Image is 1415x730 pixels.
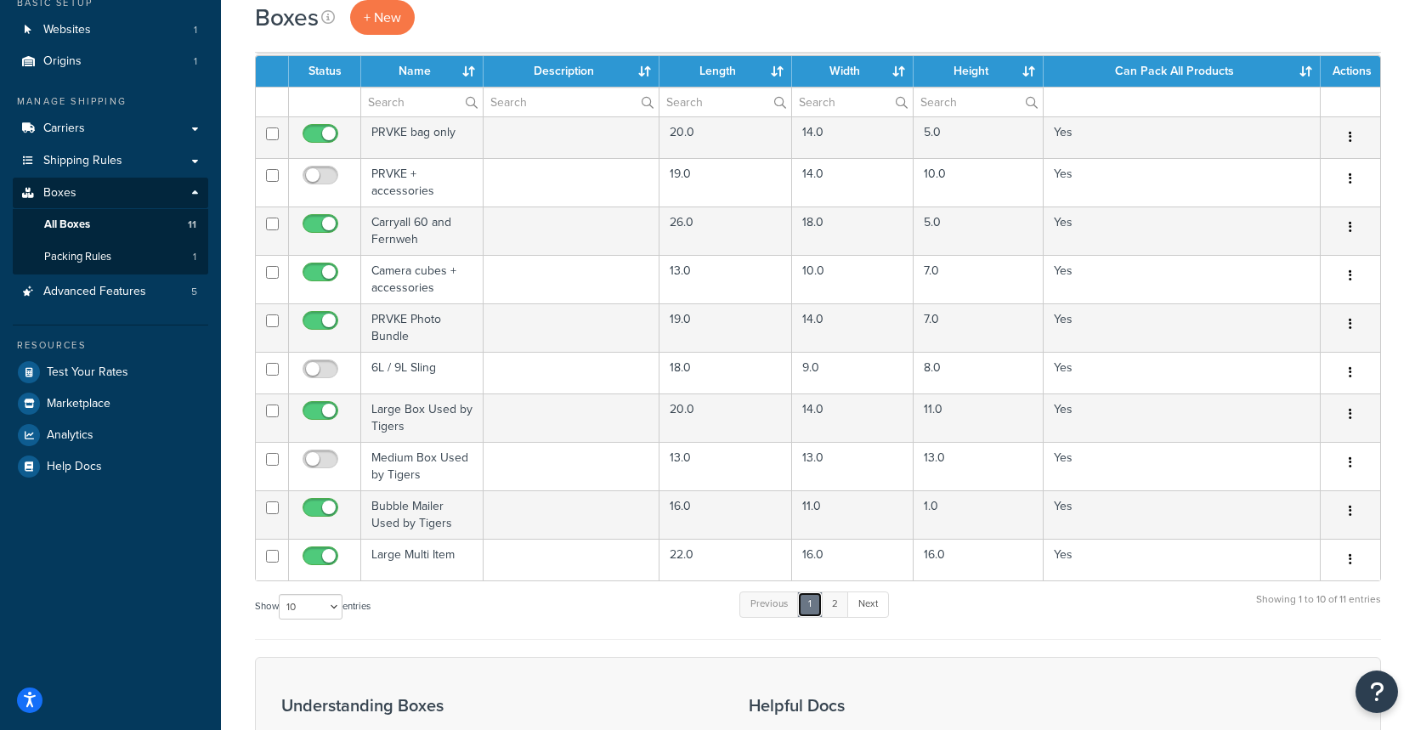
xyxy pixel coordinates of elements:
td: 10.0 [914,158,1044,207]
a: Packing Rules 1 [13,241,208,273]
th: Width : activate to sort column ascending [792,56,914,87]
span: Help Docs [47,460,102,474]
td: Yes [1044,539,1321,580]
span: Carriers [43,122,85,136]
td: PRVKE + accessories [361,158,484,207]
td: 14.0 [792,303,914,352]
td: 19.0 [659,158,792,207]
td: 22.0 [659,539,792,580]
td: Yes [1044,116,1321,158]
a: Websites 1 [13,14,208,46]
label: Show entries [255,594,371,620]
input: Search [659,88,791,116]
td: Camera cubes + accessories [361,255,484,303]
span: 5 [191,285,197,299]
span: Origins [43,54,82,69]
td: Yes [1044,255,1321,303]
td: 18.0 [659,352,792,393]
td: Yes [1044,490,1321,539]
span: Websites [43,23,91,37]
a: Next [847,591,889,617]
a: 1 [797,591,823,617]
li: Boxes [13,178,208,274]
li: Packing Rules [13,241,208,273]
li: All Boxes [13,209,208,241]
li: Shipping Rules [13,145,208,177]
td: Large Box Used by Tigers [361,393,484,442]
input: Search [484,88,659,116]
td: 1.0 [914,490,1044,539]
span: 1 [194,54,197,69]
td: Carryall 60 and Fernweh [361,207,484,255]
td: 13.0 [659,255,792,303]
td: 18.0 [792,207,914,255]
td: 8.0 [914,352,1044,393]
td: 14.0 [792,393,914,442]
td: 11.0 [914,393,1044,442]
a: Marketplace [13,388,208,419]
th: Actions [1321,56,1380,87]
td: 10.0 [792,255,914,303]
td: 7.0 [914,255,1044,303]
th: Description : activate to sort column ascending [484,56,659,87]
td: Yes [1044,393,1321,442]
td: 14.0 [792,116,914,158]
a: Previous [739,591,799,617]
a: Help Docs [13,451,208,482]
th: Length : activate to sort column ascending [659,56,792,87]
h3: Understanding Boxes [281,696,706,715]
td: 13.0 [792,442,914,490]
input: Search [361,88,483,116]
a: Advanced Features 5 [13,276,208,308]
button: Open Resource Center [1356,671,1398,713]
td: 5.0 [914,116,1044,158]
span: + New [364,8,401,27]
h3: Helpful Docs [749,696,1016,715]
td: 5.0 [914,207,1044,255]
a: Boxes [13,178,208,209]
select: Showentries [279,594,342,620]
th: Name : activate to sort column ascending [361,56,484,87]
td: Yes [1044,442,1321,490]
span: All Boxes [44,218,90,232]
td: Yes [1044,207,1321,255]
td: 6L / 9L Sling [361,352,484,393]
li: Test Your Rates [13,357,208,388]
span: Shipping Rules [43,154,122,168]
span: Marketplace [47,397,110,411]
div: Showing 1 to 10 of 11 entries [1256,590,1381,626]
span: Packing Rules [44,250,111,264]
td: PRVKE Photo Bundle [361,303,484,352]
td: 16.0 [792,539,914,580]
td: Yes [1044,158,1321,207]
td: 14.0 [792,158,914,207]
span: 1 [193,250,196,264]
input: Search [914,88,1043,116]
th: Status [289,56,361,87]
span: Analytics [47,428,93,443]
span: 11 [188,218,196,232]
td: Large Multi Item [361,539,484,580]
td: 13.0 [914,442,1044,490]
span: 1 [194,23,197,37]
li: Advanced Features [13,276,208,308]
div: Manage Shipping [13,94,208,109]
td: Bubble Mailer Used by Tigers [361,490,484,539]
td: Yes [1044,352,1321,393]
td: PRVKE bag only [361,116,484,158]
a: Analytics [13,420,208,450]
span: Advanced Features [43,285,146,299]
input: Search [792,88,913,116]
a: All Boxes 11 [13,209,208,241]
td: 9.0 [792,352,914,393]
td: 19.0 [659,303,792,352]
span: Test Your Rates [47,365,128,380]
td: 16.0 [914,539,1044,580]
h1: Boxes [255,1,319,34]
td: 11.0 [792,490,914,539]
td: 7.0 [914,303,1044,352]
td: 26.0 [659,207,792,255]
